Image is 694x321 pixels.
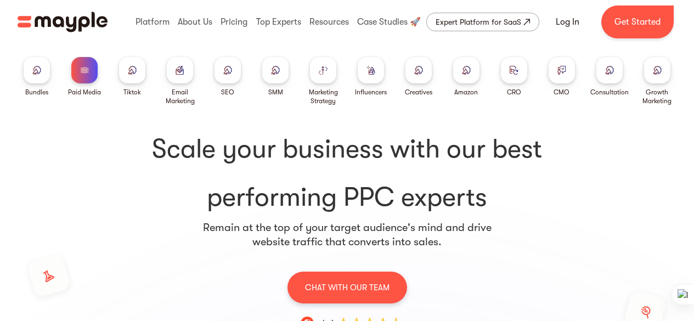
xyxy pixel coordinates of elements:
a: Growth Marketing [637,57,676,105]
div: Marketing Strategy [304,88,343,105]
div: Resources [307,4,352,40]
div: Tiktok [123,88,141,97]
a: Get Started [601,5,674,38]
div: Top Experts [253,4,304,40]
div: SEO [221,88,234,97]
div: Pricing [218,4,250,40]
a: Creatives [405,57,432,97]
a: CRO [501,57,527,97]
div: SMM [268,88,283,97]
div: Growth Marketing [637,88,676,105]
a: Log In [543,9,593,35]
div: Consultation [590,88,629,97]
div: About Us [175,4,215,40]
a: Influencers [355,57,387,97]
h1: performing PPC experts [31,132,663,215]
a: Bundles [24,57,50,97]
div: Paid Media [68,88,101,97]
a: home [18,12,108,32]
div: Platform [133,4,172,40]
span: Scale your business with our best [31,132,663,167]
div: CRO [507,88,521,97]
p: Remain at the top of your target audience's mind and drive website traffic that converts into sales. [202,221,492,249]
div: Influencers [355,88,387,97]
a: SMM [262,57,289,97]
a: Email Marketing [161,57,200,105]
a: SEO [215,57,241,97]
a: Tiktok [119,57,145,97]
p: CHAT WITH OUR TEAM [305,280,390,295]
a: Marketing Strategy [304,57,343,105]
img: Mayple logo [18,12,108,32]
div: Email Marketing [161,88,200,105]
div: Creatives [405,88,432,97]
div: CMO [554,88,569,97]
a: CMO [549,57,575,97]
a: CHAT WITH OUR TEAM [287,271,407,303]
a: Expert Platform for SaaS [426,13,539,31]
div: Bundles [25,88,48,97]
a: Amazon [453,57,479,97]
a: Consultation [590,57,629,97]
div: Amazon [454,88,478,97]
div: Expert Platform for SaaS [436,15,521,29]
a: Paid Media [68,57,101,97]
